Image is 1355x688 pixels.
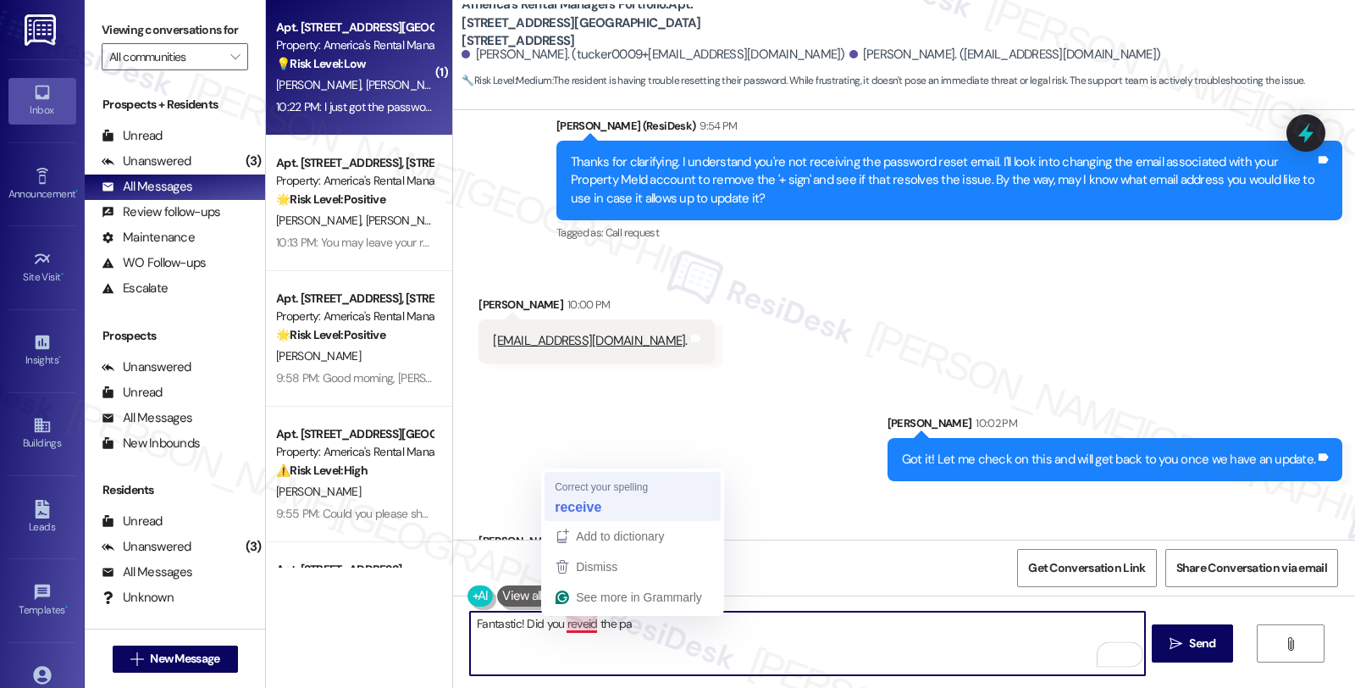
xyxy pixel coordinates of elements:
a: Inbox [8,78,76,124]
a: Leads [8,495,76,541]
span: • [58,352,61,363]
div: (3) [241,534,266,560]
div: 10:02 PM [971,414,1017,432]
div: . [493,332,687,350]
div: Property: America's Rental Managers Portfolio [276,308,433,325]
div: Unread [102,384,163,402]
div: [PERSON_NAME] (ResiDesk) [556,117,1342,141]
span: : The resident is having trouble resetting their password. While frustrating, it doesn't pose an ... [462,72,1304,90]
div: [PERSON_NAME]. (tucker0009+[EMAIL_ADDRESS][DOMAIN_NAME]) [462,46,844,64]
span: • [65,602,68,613]
label: Viewing conversations for [102,17,248,43]
div: Prospects [85,327,265,345]
div: Property: America's Rental Managers Portfolio [276,36,433,54]
div: Unknown [102,589,174,607]
div: Review follow-ups [102,203,220,221]
div: 10:00 PM [563,296,611,313]
div: Property: America's Rental Managers Portfolio [276,443,433,461]
div: Property: America's Rental Managers Portfolio [276,172,433,190]
span: Get Conversation Link [1028,559,1145,577]
div: [PERSON_NAME] [478,532,1264,556]
i:  [1170,637,1182,651]
div: Escalate [102,280,168,297]
div: [PERSON_NAME]. ([EMAIL_ADDRESS][DOMAIN_NAME]) [849,46,1161,64]
div: Apt. [STREET_ADDRESS] [276,561,433,579]
div: Tagged as: [556,220,1342,245]
div: [PERSON_NAME] [478,296,714,319]
i:  [1284,637,1297,651]
span: [PERSON_NAME] [276,484,361,499]
div: Apt. [STREET_ADDRESS], [STREET_ADDRESS] [276,154,433,172]
div: Got it! Let me check on this and will get back to you once we have an update. [902,451,1315,469]
div: Unanswered [102,538,191,556]
a: Buildings [8,411,76,457]
input: All communities [109,43,221,70]
strong: 🌟 Risk Level: Positive [276,327,385,342]
div: All Messages [102,563,192,581]
div: All Messages [102,178,192,196]
i:  [230,50,240,64]
span: [PERSON_NAME] [276,348,361,363]
span: • [61,269,64,280]
strong: 🌟 Risk Level: Positive [276,191,385,207]
div: Apt. [STREET_ADDRESS][GEOGRAPHIC_DATA][STREET_ADDRESS] [276,425,433,443]
div: WO Follow-ups [102,254,206,272]
div: All Messages [102,409,192,427]
div: Apt. [STREET_ADDRESS][GEOGRAPHIC_DATA][STREET_ADDRESS] [276,19,433,36]
div: Maintenance [102,229,195,247]
div: [PERSON_NAME] [888,414,1342,438]
div: Unanswered [102,153,191,170]
textarea: To enrich screen reader interactions, please activate Accessibility in Grammarly extension settings [470,612,1144,675]
div: (3) [241,148,266,175]
i:  [130,652,143,666]
a: Site Visit • [8,245,76,291]
a: Insights • [8,328,76,374]
span: • [75,186,78,197]
button: Share Conversation via email [1165,549,1338,587]
strong: 🔧 Risk Level: Medium [462,74,551,87]
div: Prospects + Residents [85,96,265,114]
button: Get Conversation Link [1017,549,1156,587]
span: [PERSON_NAME] [276,213,366,228]
div: 9:55 PM: Could you please share a photo of the back where it’s leaking, so we can better see the ... [276,506,784,521]
div: Thanks for clarifying. I understand you're not receiving the password reset email. I'll look into... [571,153,1315,208]
img: ResiDesk Logo [25,14,59,46]
span: Send [1189,635,1215,652]
span: [PERSON_NAME] [366,77,451,92]
span: Call request [606,225,659,240]
span: [PERSON_NAME] [366,213,451,228]
button: New Message [113,646,238,673]
div: Unread [102,513,163,530]
div: Unread [102,127,163,145]
div: 10:13 PM: You may leave your review at your convenience. I would also appreciate if you could let... [276,235,1076,250]
div: New Inbounds [102,435,200,452]
span: Share Conversation via email [1176,559,1327,577]
span: New Message [150,650,219,668]
strong: 💡 Risk Level: Low [276,56,366,71]
div: Unanswered [102,358,191,376]
div: 10:22 PM: I just got the password reset e-mail. So whatever you just did worked to swap the e-mai... [276,99,1045,114]
a: Templates • [8,578,76,624]
a: [EMAIL_ADDRESS][DOMAIN_NAME] [493,332,685,349]
strong: ⚠️ Risk Level: High [276,463,368,478]
div: 9:54 PM [695,117,737,135]
div: Residents [85,481,265,499]
span: [PERSON_NAME] [276,77,366,92]
button: Send [1152,624,1234,663]
div: Apt. [STREET_ADDRESS], [STREET_ADDRESS] [276,290,433,308]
